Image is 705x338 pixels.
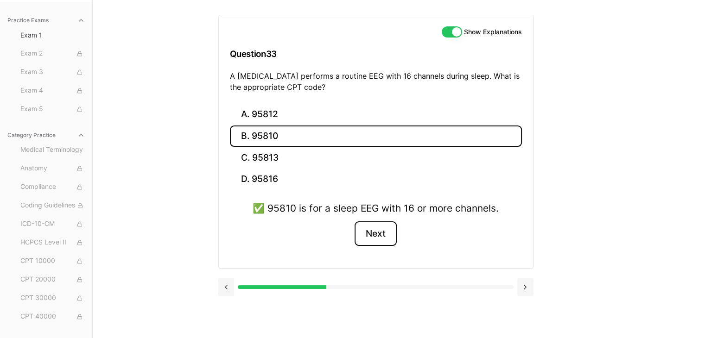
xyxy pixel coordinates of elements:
[20,200,85,211] span: Coding Guidelines
[17,235,89,250] button: HCPCS Level II
[20,219,85,229] span: ICD-10-CM
[17,291,89,306] button: CPT 30000
[230,70,522,93] p: A [MEDICAL_DATA] performs a routine EEG with 16 channels during sleep. What is the appropriate CP...
[17,28,89,43] button: Exam 1
[20,182,85,192] span: Compliance
[20,104,85,114] span: Exam 5
[17,217,89,232] button: ICD-10-CM
[20,293,85,303] span: CPT 30000
[20,312,85,322] span: CPT 40000
[17,102,89,117] button: Exam 5
[17,254,89,269] button: CPT 10000
[230,104,522,125] button: A. 95812
[17,309,89,324] button: CPT 40000
[230,147,522,169] button: C. 95813
[17,143,89,157] button: Medical Terminology
[20,86,85,96] span: Exam 4
[20,31,85,40] span: Exam 1
[20,163,85,174] span: Anatomy
[17,161,89,176] button: Anatomy
[17,198,89,213] button: Coding Guidelines
[4,13,89,28] button: Practice Exams
[20,275,85,285] span: CPT 20000
[20,49,85,59] span: Exam 2
[17,272,89,287] button: CPT 20000
[230,169,522,190] button: D. 95816
[4,128,89,143] button: Category Practice
[17,180,89,194] button: Compliance
[20,67,85,77] span: Exam 3
[230,40,522,68] h3: Question 33
[253,201,499,215] div: ✅ 95810 is for a sleep EEG with 16 or more channels.
[17,83,89,98] button: Exam 4
[230,125,522,147] button: B. 95810
[20,238,85,248] span: HCPCS Level II
[20,256,85,266] span: CPT 10000
[17,65,89,80] button: Exam 3
[17,46,89,61] button: Exam 2
[20,145,85,155] span: Medical Terminology
[355,221,397,246] button: Next
[464,29,522,35] label: Show Explanations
